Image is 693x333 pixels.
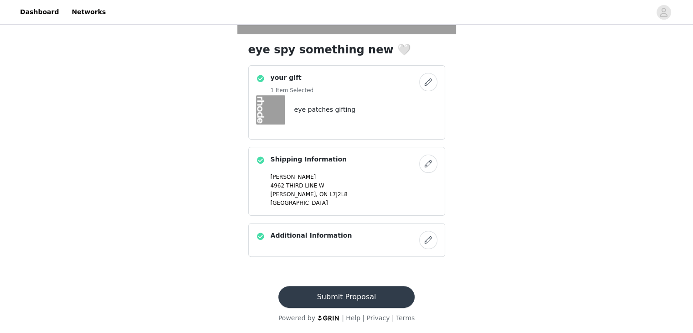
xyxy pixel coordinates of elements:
img: eye patches gifting [256,95,285,125]
h4: Shipping Information [271,155,347,164]
img: logo [317,315,340,321]
div: avatar [659,5,668,20]
h5: 1 Item Selected [271,86,314,94]
a: Networks [66,2,111,22]
p: [GEOGRAPHIC_DATA] [271,199,437,207]
a: Terms [396,314,415,322]
span: Powered by [278,314,315,322]
div: Shipping Information [248,147,445,216]
button: Submit Proposal [278,286,415,308]
p: [PERSON_NAME] [271,173,437,181]
span: ON [319,191,328,198]
a: Privacy [367,314,390,322]
a: Help [346,314,360,322]
h4: Additional Information [271,231,352,240]
div: Additional Information [248,223,445,257]
p: 4962 THIRD LINE W [271,182,437,190]
span: | [342,314,344,322]
div: your gift [248,65,445,140]
h1: eye spy something new 🤍 [248,42,445,58]
span: | [392,314,394,322]
span: [PERSON_NAME], [271,191,318,198]
h4: eye patches gifting [294,105,355,114]
span: L7J2L8 [329,191,348,198]
a: Dashboard [15,2,64,22]
span: | [362,314,364,322]
h4: your gift [271,73,314,83]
